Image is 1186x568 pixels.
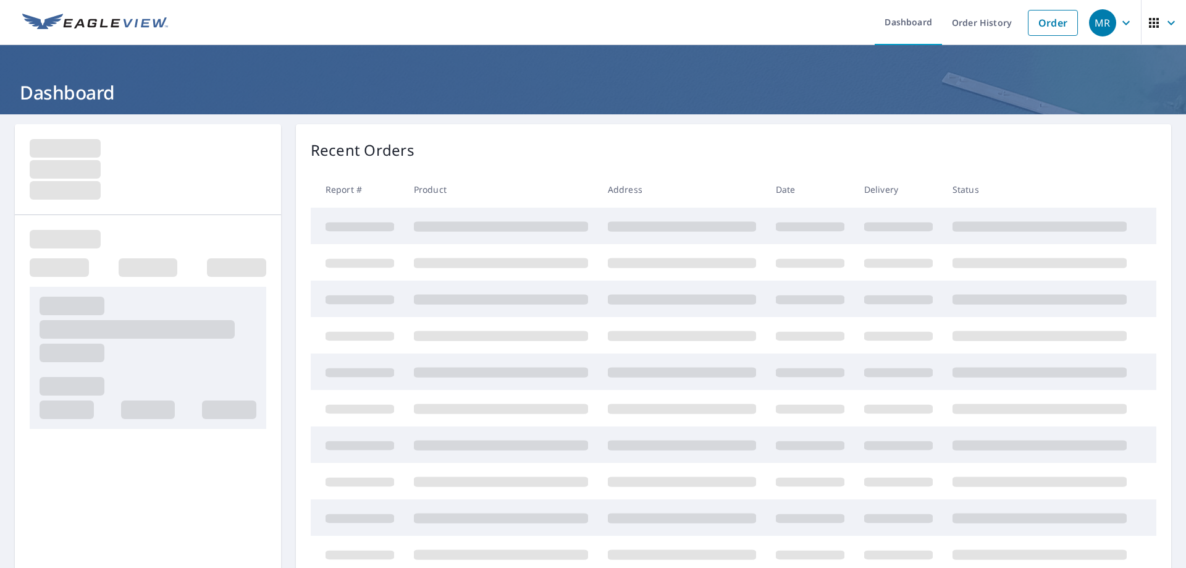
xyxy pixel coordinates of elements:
th: Status [943,171,1137,208]
th: Report # [311,171,404,208]
a: Order [1028,10,1078,36]
img: EV Logo [22,14,168,32]
div: MR [1089,9,1116,36]
th: Address [598,171,766,208]
p: Recent Orders [311,139,414,161]
h1: Dashboard [15,80,1171,105]
th: Date [766,171,854,208]
th: Delivery [854,171,943,208]
th: Product [404,171,598,208]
